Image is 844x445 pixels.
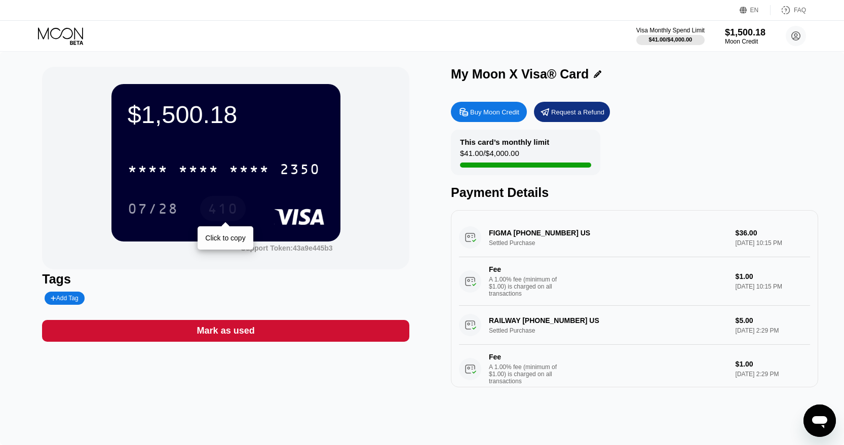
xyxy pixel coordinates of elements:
[51,295,78,302] div: Add Tag
[460,138,549,146] div: This card’s monthly limit
[794,7,806,14] div: FAQ
[128,100,324,129] div: $1,500.18
[636,27,705,34] div: Visa Monthly Spend Limit
[725,27,765,45] div: $1,500.18Moon Credit
[128,202,178,218] div: 07/28
[489,265,560,273] div: Fee
[451,67,589,82] div: My Moon X Visa® Card
[649,36,693,43] div: $41.00 / $4,000.00
[803,404,836,437] iframe: Кнопка запуска окна обмена сообщениями
[470,108,519,116] div: Buy Moon Credit
[736,272,810,280] div: $1.00
[736,371,810,378] div: [DATE] 2:29 PM
[725,38,765,45] div: Moon Credit
[241,244,333,252] div: Support Token: 43a9e445b3
[489,363,565,385] div: A 1.00% fee (minimum of $1.00) is charged on all transactions
[460,149,519,163] div: $41.00 / $4,000.00
[740,5,771,15] div: EN
[208,202,238,218] div: 410
[280,163,320,179] div: 2350
[42,272,409,287] div: Tags
[489,353,560,361] div: Fee
[459,345,810,393] div: FeeA 1.00% fee (minimum of $1.00) is charged on all transactions$1.00[DATE] 2:29 PM
[42,320,409,342] div: Mark as used
[736,360,810,368] div: $1.00
[551,108,604,116] div: Request a Refund
[451,185,818,200] div: Payment Details
[200,196,246,221] div: 410
[197,325,255,337] div: Mark as used
[736,283,810,290] div: [DATE] 10:15 PM
[241,244,333,252] div: Support Token:43a9e445b3
[771,5,806,15] div: FAQ
[120,196,186,221] div: 07/28
[489,276,565,297] div: A 1.00% fee (minimum of $1.00) is charged on all transactions
[459,257,810,306] div: FeeA 1.00% fee (minimum of $1.00) is charged on all transactions$1.00[DATE] 10:15 PM
[636,27,705,45] div: Visa Monthly Spend Limit$41.00/$4,000.00
[205,234,245,242] div: Click to copy
[750,7,759,14] div: EN
[725,27,765,38] div: $1,500.18
[451,102,527,122] div: Buy Moon Credit
[534,102,610,122] div: Request a Refund
[45,292,84,305] div: Add Tag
